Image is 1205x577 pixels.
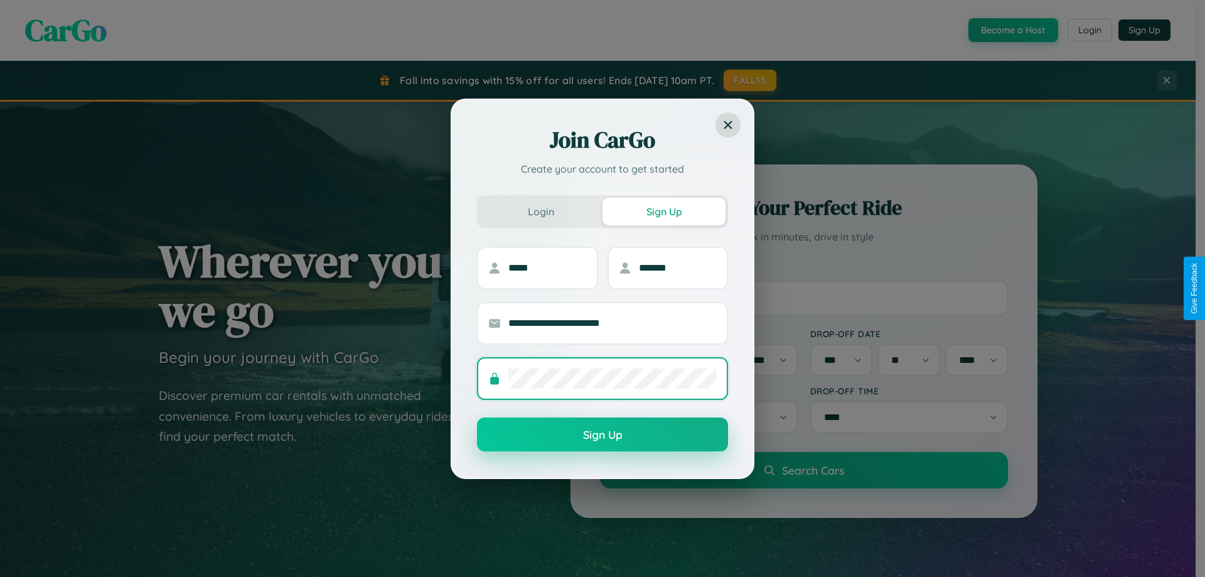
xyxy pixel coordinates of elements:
button: Login [479,198,602,225]
button: Sign Up [477,418,728,451]
div: Give Feedback [1190,263,1199,314]
h2: Join CarGo [477,125,728,155]
button: Sign Up [602,198,726,225]
p: Create your account to get started [477,161,728,176]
